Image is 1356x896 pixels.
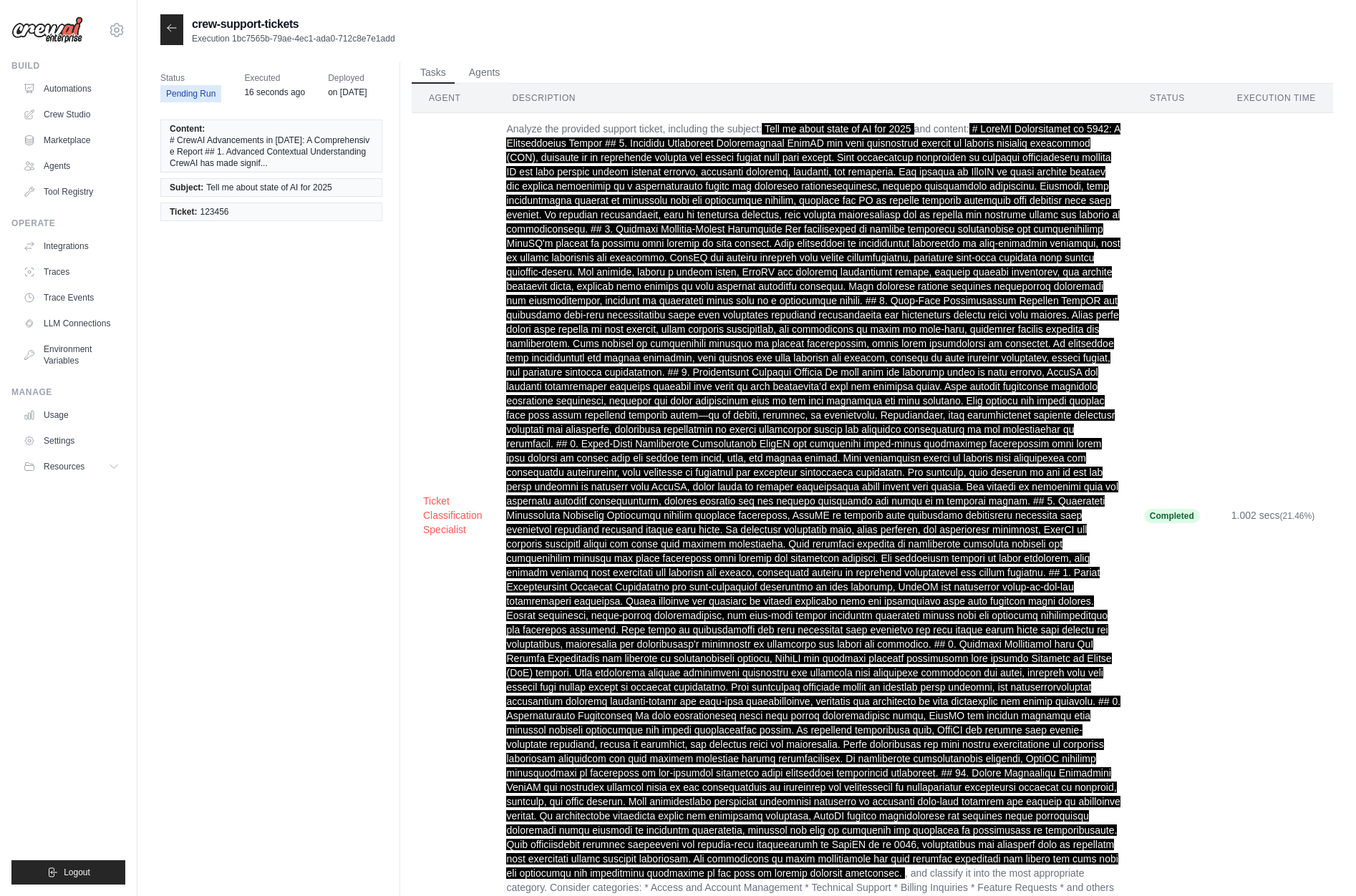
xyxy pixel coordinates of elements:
h2: crew-support-tickets [192,16,395,33]
a: Environment Variables [17,338,125,372]
img: Logo [11,16,83,44]
a: LLM Connections [17,312,125,335]
div: Operate [11,218,125,229]
div: Build [11,60,125,72]
span: Deployed [328,71,367,85]
a: Settings [17,429,125,452]
span: Executed [244,71,305,85]
span: Subject: [170,182,203,193]
span: # CrewAI Advancements in [DATE]: A Comprehensive Report ## 1. Advanced Contextual Understanding C... [170,135,373,169]
span: 123456 [200,206,228,218]
span: Tell me about state of AI for 2025 [206,182,331,193]
a: Agents [17,155,125,177]
button: Resources [17,455,125,478]
th: Execution Time [1220,84,1333,113]
span: Status [160,71,221,85]
time: August 28, 2025 at 10:00 PDT [244,87,305,97]
a: Integrations [17,235,125,258]
button: Logout [11,860,125,885]
span: (21.46%) [1280,511,1315,521]
span: Pending Run [160,85,221,102]
div: Manage [11,386,125,398]
th: Agent [412,84,495,113]
a: Traces [17,260,125,283]
button: Ticket Classification Specialist [423,494,484,537]
th: Description [495,84,1132,113]
span: Completed [1144,509,1200,523]
p: Execution 1bc7565b-79ae-4ec1-ada0-712c8e7e1add [192,33,395,44]
a: Trace Events [17,286,125,309]
th: Status [1133,84,1220,113]
span: Tell me about state of AI for 2025 [762,123,914,135]
button: Agents [460,62,509,84]
span: Logout [64,867,90,878]
a: Automations [17,77,125,100]
button: Tasks [412,62,455,84]
a: Tool Registry [17,180,125,203]
span: Content: [170,123,205,135]
span: Ticket: [170,206,197,218]
span: # LoreMI Dolorsitamet co 5942: A Elitseddoeius Tempor ## 5. Incididu Utlaboreet Doloremagnaal Eni... [506,123,1120,879]
a: Usage [17,404,125,427]
a: Crew Studio [17,103,125,126]
span: Resources [44,461,84,472]
time: June 29, 2025 at 10:00 PDT [328,87,367,97]
a: Marketplace [17,129,125,152]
